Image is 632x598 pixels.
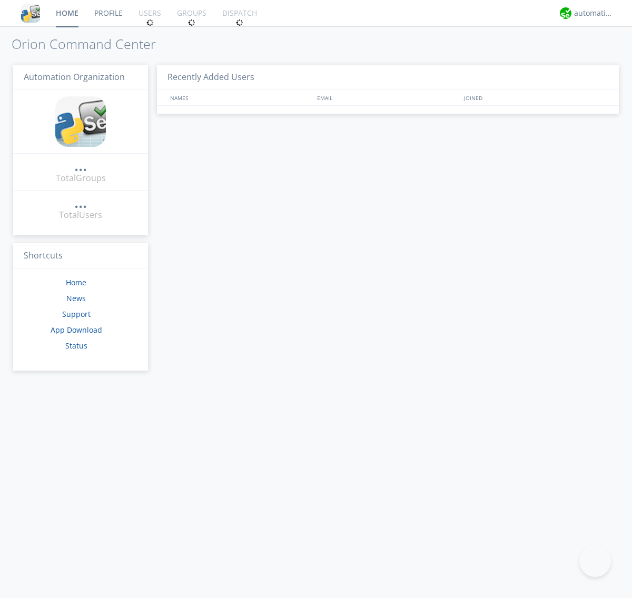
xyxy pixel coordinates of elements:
[56,172,106,184] div: Total Groups
[74,160,87,172] a: ...
[51,325,102,335] a: App Download
[461,90,609,105] div: JOINED
[167,90,312,105] div: NAMES
[74,197,87,207] div: ...
[66,293,86,303] a: News
[560,7,571,19] img: d2d01cd9b4174d08988066c6d424eccd
[236,19,243,26] img: spin.svg
[74,197,87,209] a: ...
[574,8,614,18] div: automation+atlas
[24,71,125,83] span: Automation Organization
[59,209,102,221] div: Total Users
[146,19,154,26] img: spin.svg
[74,160,87,171] div: ...
[66,277,86,287] a: Home
[62,309,91,319] a: Support
[188,19,195,26] img: spin.svg
[579,545,611,577] iframe: Toggle Customer Support
[157,65,619,91] h3: Recently Added Users
[55,96,106,147] img: cddb5a64eb264b2086981ab96f4c1ba7
[13,243,148,269] h3: Shortcuts
[65,341,87,351] a: Status
[314,90,461,105] div: EMAIL
[21,4,40,23] img: cddb5a64eb264b2086981ab96f4c1ba7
